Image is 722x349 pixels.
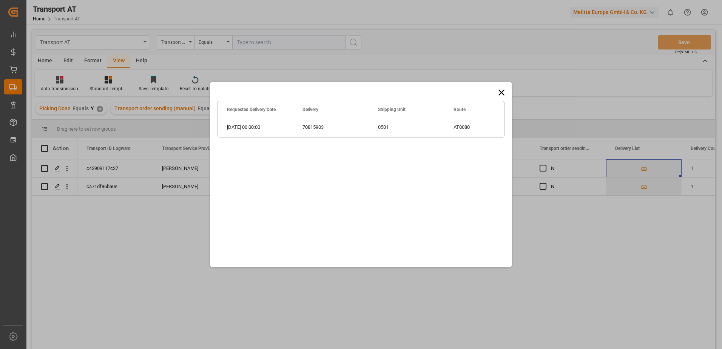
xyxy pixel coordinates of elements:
span: Route [454,107,466,112]
div: 70815903 [293,118,369,136]
div: [DATE] 00:00:00 [218,118,293,136]
span: Requested Delivery Date [227,107,276,112]
span: Shipping Unit [378,107,406,112]
div: AT0080 [444,118,520,136]
div: 0501 [369,118,444,136]
span: Delivery [302,107,318,112]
